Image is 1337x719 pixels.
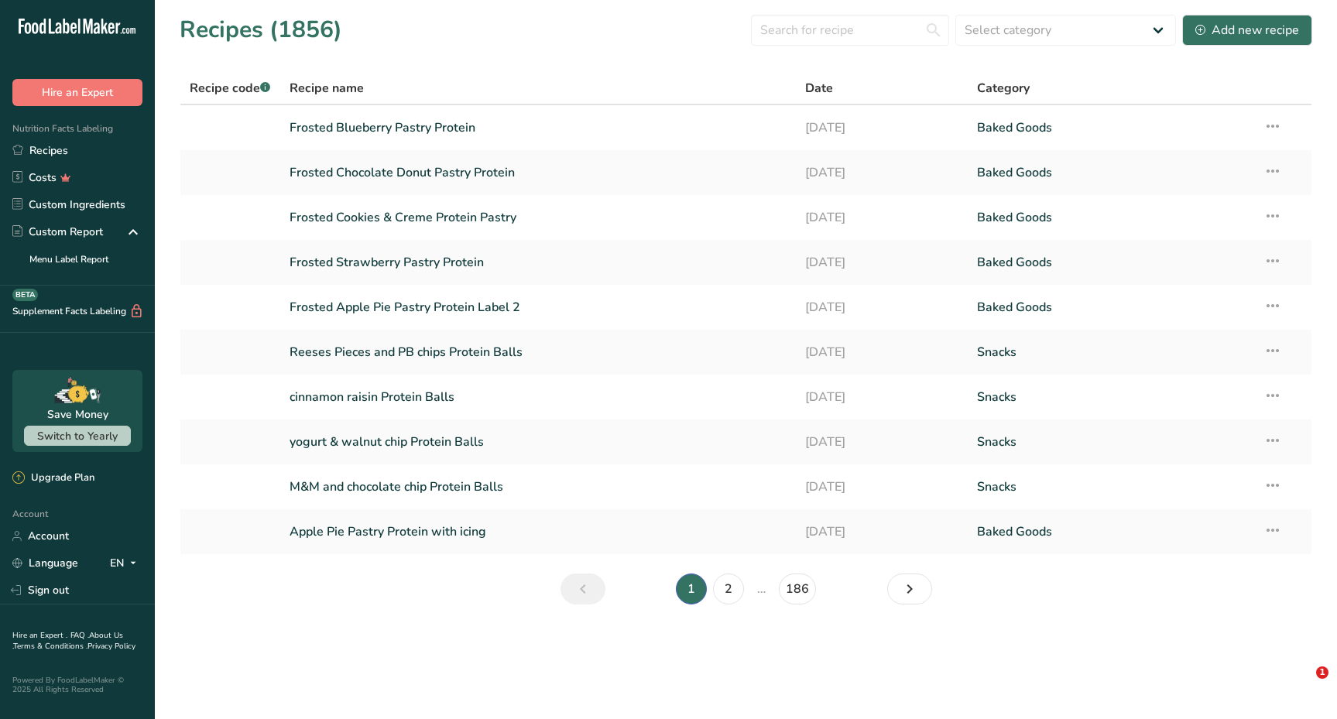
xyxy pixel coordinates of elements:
[977,426,1245,458] a: Snacks
[290,79,364,98] span: Recipe name
[12,550,78,577] a: Language
[290,515,787,548] a: Apple Pie Pastry Protein with icing
[977,336,1245,368] a: Snacks
[977,201,1245,234] a: Baked Goods
[977,79,1030,98] span: Category
[290,201,787,234] a: Frosted Cookies & Creme Protein Pastry
[805,426,958,458] a: [DATE]
[1316,666,1328,679] span: 1
[805,246,958,279] a: [DATE]
[977,156,1245,189] a: Baked Goods
[37,429,118,443] span: Switch to Yearly
[713,573,744,604] a: Page 2.
[805,291,958,324] a: [DATE]
[12,79,142,106] button: Hire an Expert
[70,630,89,641] a: FAQ .
[561,573,605,604] a: Previous page
[805,515,958,548] a: [DATE]
[12,676,142,694] div: Powered By FoodLabelMaker © 2025 All Rights Reserved
[779,573,816,604] a: Page 186.
[290,471,787,503] a: M&M and chocolate chip Protein Balls
[977,515,1245,548] a: Baked Goods
[12,289,38,301] div: BETA
[12,630,67,641] a: Hire an Expert .
[290,291,787,324] a: Frosted Apple Pie Pastry Protein Label 2
[977,471,1245,503] a: Snacks
[805,336,958,368] a: [DATE]
[805,79,833,98] span: Date
[1182,15,1312,46] button: Add new recipe
[12,630,123,652] a: About Us .
[1195,21,1299,39] div: Add new recipe
[290,336,787,368] a: Reeses Pieces and PB chips Protein Balls
[977,111,1245,144] a: Baked Goods
[24,426,131,446] button: Switch to Yearly
[805,201,958,234] a: [DATE]
[13,641,87,652] a: Terms & Conditions .
[87,641,135,652] a: Privacy Policy
[47,406,108,423] div: Save Money
[290,111,787,144] a: Frosted Blueberry Pastry Protein
[977,291,1245,324] a: Baked Goods
[190,80,270,97] span: Recipe code
[12,224,103,240] div: Custom Report
[805,381,958,413] a: [DATE]
[290,156,787,189] a: Frosted Chocolate Donut Pastry Protein
[1284,666,1322,704] iframe: Intercom live chat
[290,246,787,279] a: Frosted Strawberry Pastry Protein
[290,426,787,458] a: yogurt & walnut chip Protein Balls
[805,111,958,144] a: [DATE]
[977,381,1245,413] a: Snacks
[805,156,958,189] a: [DATE]
[977,246,1245,279] a: Baked Goods
[290,381,787,413] a: cinnamon raisin Protein Balls
[805,471,958,503] a: [DATE]
[12,471,94,486] div: Upgrade Plan
[887,573,932,604] a: Next page
[180,12,342,47] h1: Recipes (1856)
[751,15,949,46] input: Search for recipe
[110,554,142,573] div: EN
